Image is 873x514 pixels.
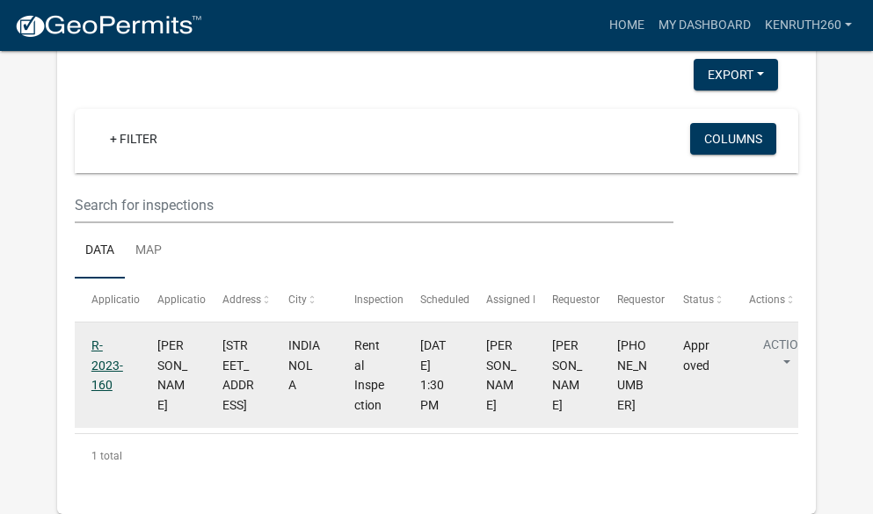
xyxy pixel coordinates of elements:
[125,223,172,279] a: Map
[535,279,600,321] datatable-header-cell: Requestor Name
[354,338,384,412] span: Rental Inspection
[338,279,404,321] datatable-header-cell: Inspection Type
[732,279,798,321] datatable-header-cell: Actions
[486,293,577,306] span: Assigned Inspector
[272,279,338,321] datatable-header-cell: City
[354,293,429,306] span: Inspection Type
[617,293,698,306] span: Requestor Phone
[420,338,446,412] span: 09/27/2023, 1:30 PM
[57,20,817,514] div: collapse
[75,279,141,321] datatable-header-cell: Application
[552,293,631,306] span: Requestor Name
[157,293,237,306] span: Application Type
[749,336,821,380] button: Action
[288,338,320,393] span: INDIANOLA
[222,293,261,306] span: Address
[690,123,776,155] button: Columns
[96,123,171,155] a: + Filter
[651,9,758,42] a: My Dashboard
[420,293,496,306] span: Scheduled Time
[75,434,799,478] div: 1 total
[617,338,647,412] span: 515-314-3522
[91,293,146,306] span: Application
[91,338,123,393] a: R-2023-160
[222,338,254,412] span: 109 S G ST
[206,279,272,321] datatable-header-cell: Address
[749,293,785,306] span: Actions
[404,279,469,321] datatable-header-cell: Scheduled Time
[600,279,666,321] datatable-header-cell: Requestor Phone
[602,9,651,42] a: Home
[288,293,307,306] span: City
[758,9,859,42] a: kenruth260
[666,279,732,321] datatable-header-cell: Status
[75,187,673,223] input: Search for inspections
[75,223,125,279] a: Data
[694,59,778,90] button: Export
[140,279,206,321] datatable-header-cell: Application Type
[157,338,187,412] span: Rental Registration
[486,338,516,412] span: Michael Visser
[683,338,709,373] span: Approved
[469,279,535,321] datatable-header-cell: Assigned Inspector
[683,293,714,306] span: Status
[552,338,582,412] span: Kenneth Ruth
